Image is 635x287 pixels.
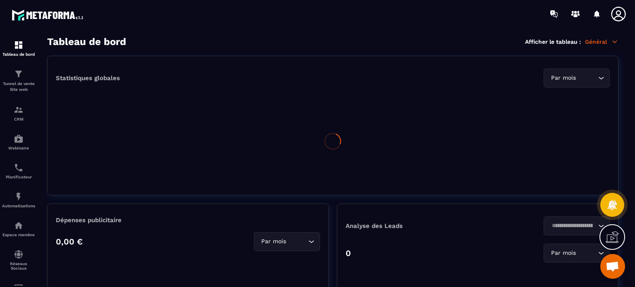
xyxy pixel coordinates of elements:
div: Ouvrir le chat [600,254,625,279]
div: Search for option [544,244,610,263]
p: 0,00 € [56,237,83,247]
a: schedulerschedulerPlanificateur [2,157,35,185]
p: Tableau de bord [2,52,35,57]
p: Webinaire [2,146,35,150]
img: formation [14,69,24,79]
img: scheduler [14,163,24,173]
a: social-networksocial-networkRéseaux Sociaux [2,243,35,277]
a: automationsautomationsAutomatisations [2,185,35,214]
a: formationformationCRM [2,99,35,128]
img: social-network [14,249,24,259]
a: formationformationTableau de bord [2,34,35,63]
a: formationformationTunnel de vente Site web [2,63,35,99]
img: automations [14,192,24,202]
p: Automatisations [2,204,35,208]
p: 0 [346,248,351,258]
h3: Tableau de bord [47,36,126,47]
a: automationsautomationsEspace membre [2,214,35,243]
div: Search for option [544,216,610,235]
input: Search for option [549,221,596,230]
p: Statistiques globales [56,74,120,82]
span: Par mois [549,249,578,258]
p: Réseaux Sociaux [2,261,35,270]
input: Search for option [578,74,596,83]
input: Search for option [578,249,596,258]
p: Analyse des Leads [346,222,478,230]
p: CRM [2,117,35,121]
img: automations [14,134,24,144]
div: Search for option [544,69,610,88]
p: Général [585,38,618,45]
p: Espace membre [2,232,35,237]
p: Tunnel de vente Site web [2,81,35,93]
img: formation [14,40,24,50]
a: automationsautomationsWebinaire [2,128,35,157]
p: Planificateur [2,175,35,179]
input: Search for option [288,237,306,246]
span: Par mois [549,74,578,83]
img: automations [14,221,24,230]
span: Par mois [259,237,288,246]
img: formation [14,105,24,115]
img: logo [12,7,86,23]
p: Afficher le tableau : [525,38,581,45]
p: Dépenses publicitaire [56,216,320,224]
div: Search for option [254,232,320,251]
